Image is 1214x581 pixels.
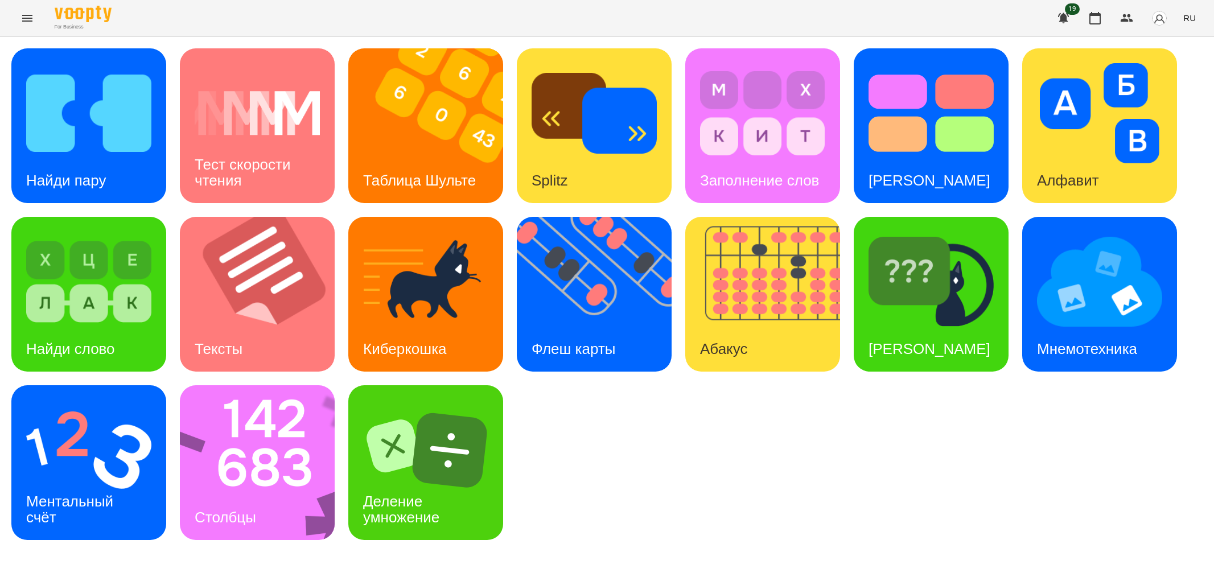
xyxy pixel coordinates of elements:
a: ТекстыТексты [180,217,335,372]
a: Таблица ШультеТаблица Шульте [348,48,503,203]
h3: [PERSON_NAME] [869,172,990,189]
h3: Тест скорости чтения [195,156,295,188]
a: Деление умножениеДеление умножение [348,385,503,540]
a: КиберкошкаКиберкошка [348,217,503,372]
a: Ментальный счётМентальный счёт [11,385,166,540]
img: Найди слово [26,232,151,332]
h3: Заполнение слов [700,172,819,189]
a: АлфавитАлфавит [1022,48,1177,203]
a: АбакусАбакус [685,217,840,372]
h3: Деление умножение [363,493,439,525]
img: avatar_s.png [1151,10,1167,26]
a: Тест скорости чтенияТест скорости чтения [180,48,335,203]
h3: Столбцы [195,509,256,526]
img: Флеш карты [517,217,686,372]
h3: Абакус [700,340,747,357]
h3: Найди пару [26,172,106,189]
h3: Тексты [195,340,242,357]
a: МнемотехникаМнемотехника [1022,217,1177,372]
h3: Флеш карты [532,340,616,357]
img: Деление умножение [363,400,488,500]
img: Киберкошка [363,232,488,332]
img: Найди пару [26,63,151,163]
img: Ментальный счёт [26,400,151,500]
a: СтолбцыСтолбцы [180,385,335,540]
img: Тест Струпа [869,63,994,163]
a: Тест Струпа[PERSON_NAME] [854,48,1009,203]
h3: Таблица Шульте [363,172,476,189]
img: Найди Киберкошку [869,232,994,332]
h3: Киберкошка [363,340,447,357]
span: RU [1183,12,1196,24]
img: Алфавит [1037,63,1162,163]
a: Заполнение словЗаполнение слов [685,48,840,203]
h3: Splitz [532,172,568,189]
img: Абакус [685,217,854,372]
button: Menu [14,5,41,32]
a: Найди словоНайди слово [11,217,166,372]
img: Тест скорости чтения [195,63,320,163]
button: RU [1179,7,1200,28]
img: Столбцы [180,385,349,540]
a: Найди паруНайди пару [11,48,166,203]
a: SplitzSplitz [517,48,672,203]
h3: Ментальный счёт [26,493,117,525]
img: Таблица Шульте [348,48,517,203]
span: 19 [1065,3,1080,15]
img: Тексты [180,217,349,372]
a: Флеш картыФлеш карты [517,217,672,372]
a: Найди Киберкошку[PERSON_NAME] [854,217,1009,372]
img: Заполнение слов [700,63,825,163]
img: Voopty Logo [55,6,112,22]
h3: Мнемотехника [1037,340,1137,357]
h3: [PERSON_NAME] [869,340,990,357]
img: Splitz [532,63,657,163]
span: For Business [55,23,112,31]
h3: Найди слово [26,340,115,357]
h3: Алфавит [1037,172,1099,189]
img: Мнемотехника [1037,232,1162,332]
